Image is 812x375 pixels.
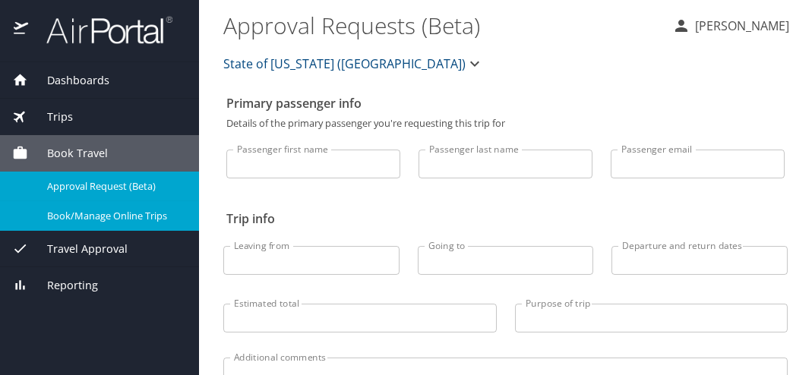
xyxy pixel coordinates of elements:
span: State of [US_STATE] ([GEOGRAPHIC_DATA]) [223,53,466,74]
span: Approval Request (Beta) [47,179,181,194]
span: Book/Manage Online Trips [47,209,181,223]
img: icon-airportal.png [14,15,30,45]
span: Travel Approval [28,241,128,257]
span: Book Travel [28,145,108,162]
img: airportal-logo.png [30,15,172,45]
p: Details of the primary passenger you're requesting this trip for [226,118,785,128]
h2: Primary passenger info [226,91,785,115]
button: [PERSON_NAME] [666,12,795,39]
button: State of [US_STATE] ([GEOGRAPHIC_DATA]) [217,49,490,79]
span: Trips [28,109,73,125]
h2: Trip info [226,206,785,231]
p: [PERSON_NAME] [690,17,789,35]
h1: Approval Requests (Beta) [223,2,660,49]
span: Reporting [28,277,98,294]
span: Dashboards [28,72,109,89]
